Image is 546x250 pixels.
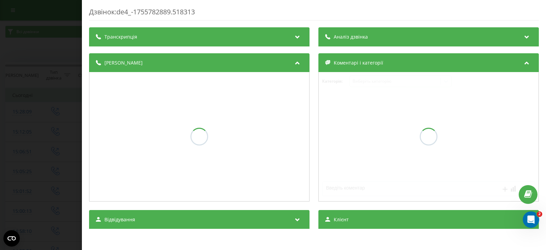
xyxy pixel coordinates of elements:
span: Відвідування [104,216,135,223]
span: Аналіз дзвінка [334,33,368,40]
span: Транскрипція [104,33,137,40]
span: [PERSON_NAME] [104,59,143,66]
span: Коментарі і категорії [334,59,383,66]
span: 2 [537,211,542,217]
div: Дзвінок : de4_-1755782889.518313 [89,7,539,20]
iframe: Intercom live chat [523,211,539,228]
span: Клієнт [334,216,349,223]
button: Open CMP widget [3,230,20,247]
